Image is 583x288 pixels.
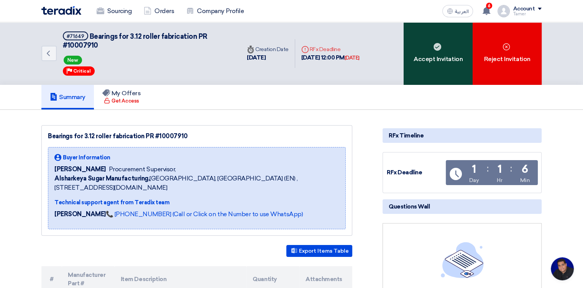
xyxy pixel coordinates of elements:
[301,53,360,62] div: [DATE] 12:00 PM
[109,165,176,174] span: Procurement Supervisor,
[102,89,141,97] h5: My Offers
[472,164,476,175] div: 1
[383,128,542,143] div: RFx Timeline
[442,5,473,17] button: العربية
[513,6,535,12] div: Account
[41,6,81,15] img: Teradix logo
[54,174,339,192] span: [GEOGRAPHIC_DATA], [GEOGRAPHIC_DATA] (EN) ,[STREET_ADDRESS][DOMAIN_NAME]
[90,3,138,20] a: Sourcing
[487,162,489,175] div: :
[513,12,542,16] div: Tamer
[522,164,528,175] div: 6
[48,132,346,141] div: Bearings for 3.12 roller fabrication PR #10007910
[63,32,207,50] span: Bearings for 3.12 roller fabrication PR #10007910
[387,168,444,177] div: RFx Deadline
[301,45,360,53] div: RFx Deadline
[441,242,484,278] img: empty_state_list.svg
[54,210,106,218] strong: [PERSON_NAME]
[106,210,303,218] a: 📞 [PHONE_NUMBER] (Call or Click on the Number to use WhatsApp)
[551,257,574,280] div: Open chat
[64,56,82,65] span: New
[63,31,232,50] h5: Bearings for 3.12 roller fabrication PR #10007910
[104,97,139,105] div: Get Access
[63,154,110,162] span: Buyer Information
[486,3,492,9] span: 6
[473,22,542,85] div: Reject Invitation
[54,175,149,182] b: Alsharkeya Sugar Manufacturing,
[54,165,106,174] span: [PERSON_NAME]
[180,3,250,20] a: Company Profile
[138,3,180,20] a: Orders
[41,85,94,109] a: Summary
[498,5,510,17] img: profile_test.png
[50,93,85,101] h5: Summary
[345,54,360,62] div: [DATE]
[520,176,530,184] div: Min
[389,202,430,211] span: Questions Wall
[404,22,473,85] div: Accept Invitation
[73,68,91,74] span: Critical
[67,34,84,39] div: #71649
[469,176,479,184] div: Day
[247,53,289,62] div: [DATE]
[54,199,339,207] div: Technical support agent from Teradix team
[247,45,289,53] div: Creation Date
[455,9,468,14] span: العربية
[286,245,352,257] button: Export Items Table
[510,162,512,175] div: :
[497,176,502,184] div: Hr
[498,164,502,175] div: 1
[94,85,149,109] a: My Offers Get Access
